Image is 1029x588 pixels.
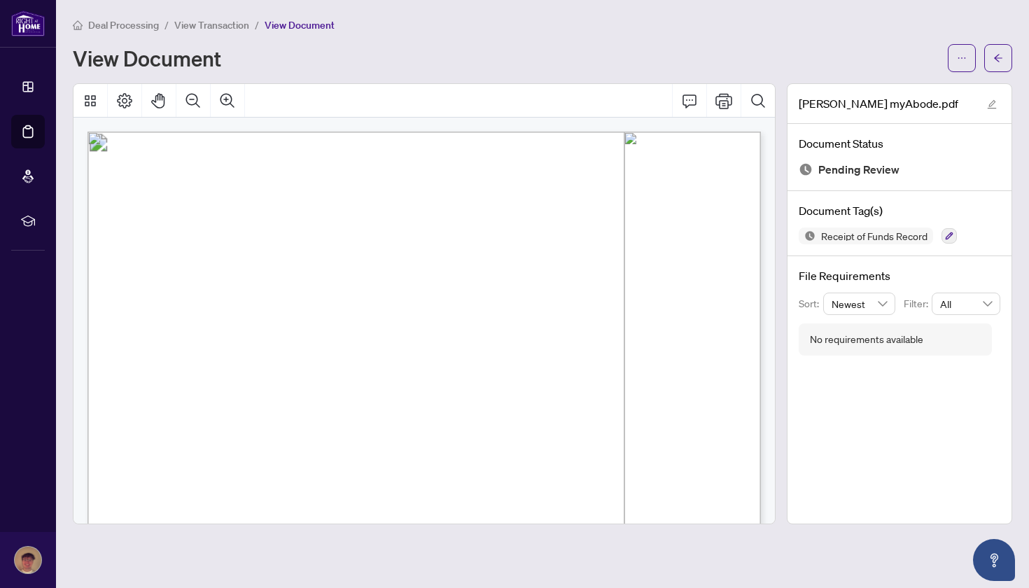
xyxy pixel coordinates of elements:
[818,160,899,179] span: Pending Review
[973,539,1015,581] button: Open asap
[815,231,933,241] span: Receipt of Funds Record
[255,17,259,33] li: /
[904,296,932,311] p: Filter:
[940,293,992,314] span: All
[799,135,1000,152] h4: Document Status
[987,99,997,109] span: edit
[88,19,159,31] span: Deal Processing
[799,227,815,244] img: Status Icon
[799,267,1000,284] h4: File Requirements
[810,332,923,347] div: No requirements available
[799,95,958,112] span: [PERSON_NAME] myAbode.pdf
[164,17,169,33] li: /
[957,53,967,63] span: ellipsis
[799,162,813,176] img: Document Status
[73,47,221,69] h1: View Document
[832,293,888,314] span: Newest
[265,19,335,31] span: View Document
[15,547,41,573] img: Profile Icon
[174,19,249,31] span: View Transaction
[799,202,1000,219] h4: Document Tag(s)
[993,53,1003,63] span: arrow-left
[73,20,83,30] span: home
[11,10,45,36] img: logo
[799,296,823,311] p: Sort:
